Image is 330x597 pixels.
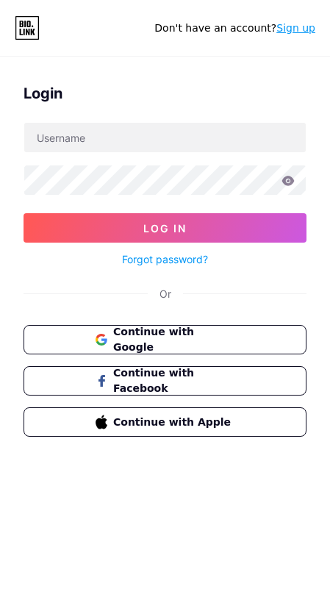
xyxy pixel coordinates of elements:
input: Username [24,123,306,152]
button: Log In [24,213,306,243]
button: Continue with Facebook [24,366,306,396]
div: Login [24,82,306,104]
span: Log In [143,222,187,235]
a: Forgot password? [122,251,208,267]
button: Continue with Google [24,325,306,354]
a: Sign up [276,22,315,34]
button: Continue with Apple [24,407,306,437]
span: Continue with Apple [113,415,234,430]
span: Continue with Google [113,324,234,355]
div: Don't have an account? [154,21,315,36]
span: Continue with Facebook [113,365,234,396]
div: Or [159,286,171,301]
